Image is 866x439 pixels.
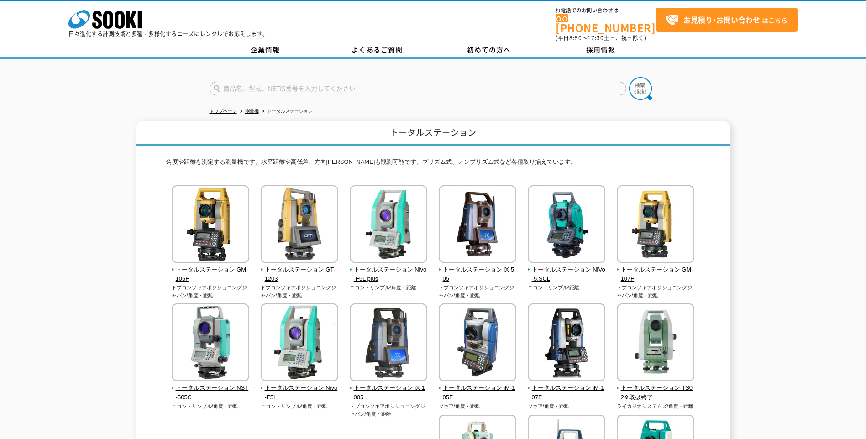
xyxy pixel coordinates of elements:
[433,43,545,57] a: 初めての方へ
[245,109,259,114] a: 測量機
[439,284,517,299] p: トプコンソキアポジショニングジャパン/角度・距離
[172,185,249,265] img: トータルステーション GM-105F
[665,13,787,27] span: はこちら
[439,383,517,402] span: トータルステーション iM-105F
[172,256,250,284] a: トータルステーション GM-105F
[617,284,695,299] p: トプコンソキアポジショニングジャパン/角度・距離
[528,383,606,402] span: トータルステーション iM-107F
[617,303,694,383] img: トータルステーション TS02※取扱終了
[683,14,760,25] strong: お見積り･お問い合わせ
[261,303,338,383] img: トータルステーション Nivo-F5L
[439,303,516,383] img: トータルステーション iM-105F
[350,265,428,284] span: トータルステーション Nivo-F5L plus
[321,43,433,57] a: よくあるご質問
[439,185,516,265] img: トータルステーション iX-505
[350,303,427,383] img: トータルステーション iX-1005
[210,43,321,57] a: 企業情報
[261,383,339,402] span: トータルステーション Nivo-F5L
[528,303,605,383] img: トータルステーション iM-107F
[172,265,250,284] span: トータルステーション GM-105F
[556,14,656,33] a: [PHONE_NUMBER]
[261,402,339,410] p: ニコントリンブル/角度・距離
[617,383,695,402] span: トータルステーション TS02※取扱終了
[588,34,604,42] span: 17:30
[556,34,646,42] span: (平日 ～ 土日、祝日除く)
[656,8,798,32] a: お見積り･お問い合わせはこちら
[617,265,695,284] span: トータルステーション GM-107F
[569,34,582,42] span: 8:50
[260,107,313,116] li: トータルステーション
[439,265,517,284] span: トータルステーション iX-505
[210,109,237,114] a: トップページ
[617,256,695,284] a: トータルステーション GM-107F
[629,77,652,100] img: btn_search.png
[261,284,339,299] p: トプコンソキアポジショニングジャパン/角度・距離
[439,375,517,402] a: トータルステーション iM-105F
[528,185,605,265] img: トータルステーション NiVo-5.SCL
[261,265,339,284] span: トータルステーション GT-1203
[350,284,428,292] p: ニコントリンブル/角度・距離
[350,383,428,402] span: トータルステーション iX-1005
[350,402,428,418] p: トプコンソキアポジショニングジャパン/角度・距離
[556,8,656,13] span: お電話でのお問い合わせは
[350,375,428,402] a: トータルステーション iX-1005
[172,284,250,299] p: トプコンソキアポジショニングジャパン/角度・距離
[528,256,606,284] a: トータルステーション NiVo-5.SCL
[528,402,606,410] p: ソキア/角度・距離
[617,402,695,410] p: ライカジオシステムズ/角度・距離
[68,31,268,37] p: 日々進化する計測技術と多種・多様化するニーズにレンタルでお応えします。
[528,265,606,284] span: トータルステーション NiVo-5.SCL
[210,82,626,95] input: 商品名、型式、NETIS番号を入力してください
[439,402,517,410] p: ソキア/角度・距離
[172,303,249,383] img: トータルステーション NST-505C
[261,256,339,284] a: トータルステーション GT-1203
[172,383,250,402] span: トータルステーション NST-505C
[261,185,338,265] img: トータルステーション GT-1203
[617,185,694,265] img: トータルステーション GM-107F
[350,185,427,265] img: トータルステーション Nivo-F5L plus
[528,375,606,402] a: トータルステーション iM-107F
[136,121,730,146] h1: トータルステーション
[545,43,657,57] a: 採用情報
[172,375,250,402] a: トータルステーション NST-505C
[617,375,695,402] a: トータルステーション TS02※取扱終了
[350,256,428,284] a: トータルステーション Nivo-F5L plus
[261,375,339,402] a: トータルステーション Nivo-F5L
[166,157,700,172] p: 角度や距離を測定する測量機です。水平距離や高低差、方向[PERSON_NAME]も観測可能です。プリズム式、ノンプリズム式など各種取り揃えています。
[467,45,511,55] span: 初めての方へ
[439,256,517,284] a: トータルステーション iX-505
[528,284,606,292] p: ニコントリンブル/距離
[172,402,250,410] p: ニコントリンブル/角度・距離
